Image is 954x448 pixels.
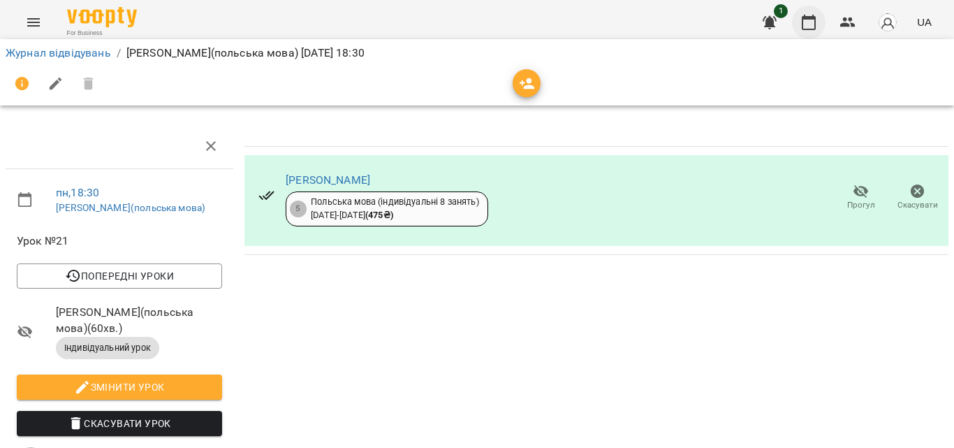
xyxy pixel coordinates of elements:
nav: breadcrumb [6,45,948,62]
span: [PERSON_NAME](польська мова) ( 60 хв. ) [56,304,222,337]
button: Menu [17,6,50,39]
a: [PERSON_NAME](польська мова) [56,202,205,213]
div: 5 [290,201,307,217]
button: Скасувати Урок [17,411,222,436]
span: Скасувати [897,199,938,211]
span: Прогул [847,199,875,211]
button: Прогул [832,178,889,217]
span: Скасувати Урок [28,415,211,432]
a: [PERSON_NAME] [286,173,370,187]
button: UA [911,9,937,35]
span: 1 [774,4,788,18]
span: Попередні уроки [28,268,211,284]
span: For Business [67,29,137,38]
li: / [117,45,121,62]
img: avatar_s.png [878,13,897,32]
a: Журнал відвідувань [6,46,111,59]
button: Змінити урок [17,375,222,400]
span: Індивідуальний урок [56,342,159,354]
div: Польська мова (індивідуальні 8 занять) [DATE] - [DATE] [311,196,479,222]
a: пн , 18:30 [56,186,99,199]
b: ( 475 ₴ ) [365,210,393,220]
p: [PERSON_NAME](польська мова) [DATE] 18:30 [126,45,365,62]
span: Урок №21 [17,233,222,250]
img: Voopty Logo [67,7,137,27]
span: Змінити урок [28,379,211,396]
button: Попередні уроки [17,263,222,289]
button: Скасувати [889,178,946,217]
span: UA [917,15,932,29]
